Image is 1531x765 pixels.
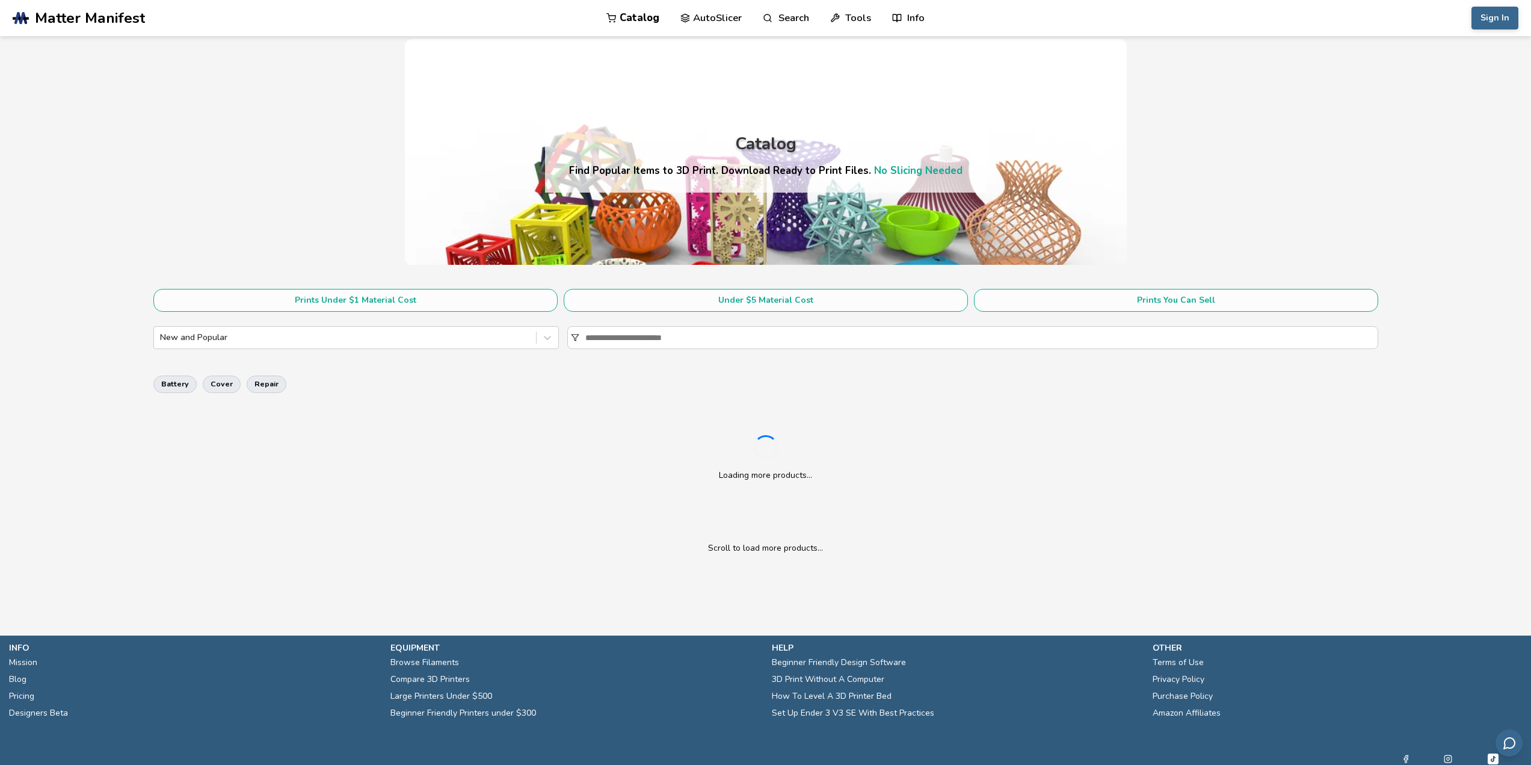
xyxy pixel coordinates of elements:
button: Prints Under $1 Material Cost [153,289,558,312]
div: Catalog [735,135,796,153]
a: Pricing [9,688,34,705]
a: Purchase Policy [1153,688,1213,705]
a: Privacy Policy [1153,671,1204,688]
button: repair [247,376,286,392]
a: Terms of Use [1153,654,1204,671]
a: Blog [9,671,26,688]
p: Loading more products... [719,469,812,482]
a: How To Level A 3D Printer Bed [772,688,892,705]
a: Amazon Affiliates [1153,705,1221,722]
p: help [772,642,1141,654]
p: Scroll to load more products... [165,542,1366,554]
a: Designers Beta [9,705,68,722]
button: Sign In [1471,7,1518,29]
a: 3D Print Without A Computer [772,671,884,688]
a: Compare 3D Printers [390,671,470,688]
h4: Find Popular Items to 3D Print. Download Ready to Print Files. [569,164,963,178]
p: info [9,642,378,654]
button: cover [203,376,241,392]
a: No Slicing Needed [874,164,963,178]
a: Beginner Friendly Design Software [772,654,906,671]
a: Beginner Friendly Printers under $300 [390,705,536,722]
button: Send feedback via email [1496,729,1523,757]
a: Mission [9,654,37,671]
button: Under $5 Material Cost [564,289,968,312]
input: New and Popular [160,333,162,342]
a: Browse Filaments [390,654,459,671]
span: Matter Manifest [35,10,145,26]
p: equipment [390,642,760,654]
button: Prints You Can Sell [974,289,1378,312]
a: Set Up Ender 3 V3 SE With Best Practices [772,705,934,722]
p: other [1153,642,1522,654]
button: battery [153,376,197,392]
a: Large Printers Under $500 [390,688,492,705]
